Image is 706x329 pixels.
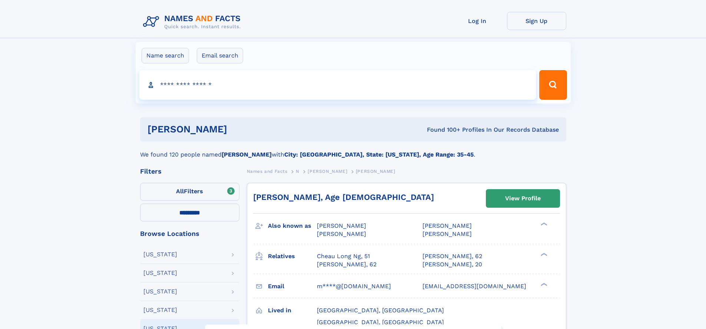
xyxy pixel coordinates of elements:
[422,230,472,237] span: [PERSON_NAME]
[197,48,243,63] label: Email search
[422,222,472,229] span: [PERSON_NAME]
[317,222,366,229] span: [PERSON_NAME]
[317,252,370,260] a: Cheau Long Ng, 51
[422,260,482,269] a: [PERSON_NAME], 20
[140,141,566,159] div: We found 120 people named with .
[143,251,177,257] div: [US_STATE]
[308,169,347,174] span: [PERSON_NAME]
[140,168,239,175] div: Filters
[317,230,366,237] span: [PERSON_NAME]
[539,282,548,287] div: ❯
[143,307,177,313] div: [US_STATE]
[140,230,239,237] div: Browse Locations
[317,260,377,269] a: [PERSON_NAME], 62
[539,70,567,100] button: Search Button
[505,190,541,207] div: View Profile
[253,193,434,202] a: [PERSON_NAME], Age [DEMOGRAPHIC_DATA]
[284,151,474,158] b: City: [GEOGRAPHIC_DATA], State: [US_STATE], Age Range: 35-45
[140,12,247,32] img: Logo Names and Facts
[422,283,526,290] span: [EMAIL_ADDRESS][DOMAIN_NAME]
[317,319,444,326] span: [GEOGRAPHIC_DATA], [GEOGRAPHIC_DATA]
[268,250,317,263] h3: Relatives
[317,307,444,314] span: [GEOGRAPHIC_DATA], [GEOGRAPHIC_DATA]
[448,12,507,30] a: Log In
[143,270,177,276] div: [US_STATE]
[148,125,327,134] h1: [PERSON_NAME]
[507,12,566,30] a: Sign Up
[356,169,395,174] span: [PERSON_NAME]
[308,167,347,176] a: [PERSON_NAME]
[143,289,177,295] div: [US_STATE]
[268,280,317,293] h3: Email
[539,252,548,257] div: ❯
[422,252,482,260] a: [PERSON_NAME], 62
[268,220,317,232] h3: Also known as
[222,151,272,158] b: [PERSON_NAME]
[176,188,184,195] span: All
[296,167,299,176] a: N
[140,183,239,201] label: Filters
[247,167,288,176] a: Names and Facts
[268,304,317,317] h3: Lived in
[486,190,560,207] a: View Profile
[296,169,299,174] span: N
[139,70,536,100] input: search input
[327,126,559,134] div: Found 100+ Profiles In Our Records Database
[539,222,548,227] div: ❯
[142,48,189,63] label: Name search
